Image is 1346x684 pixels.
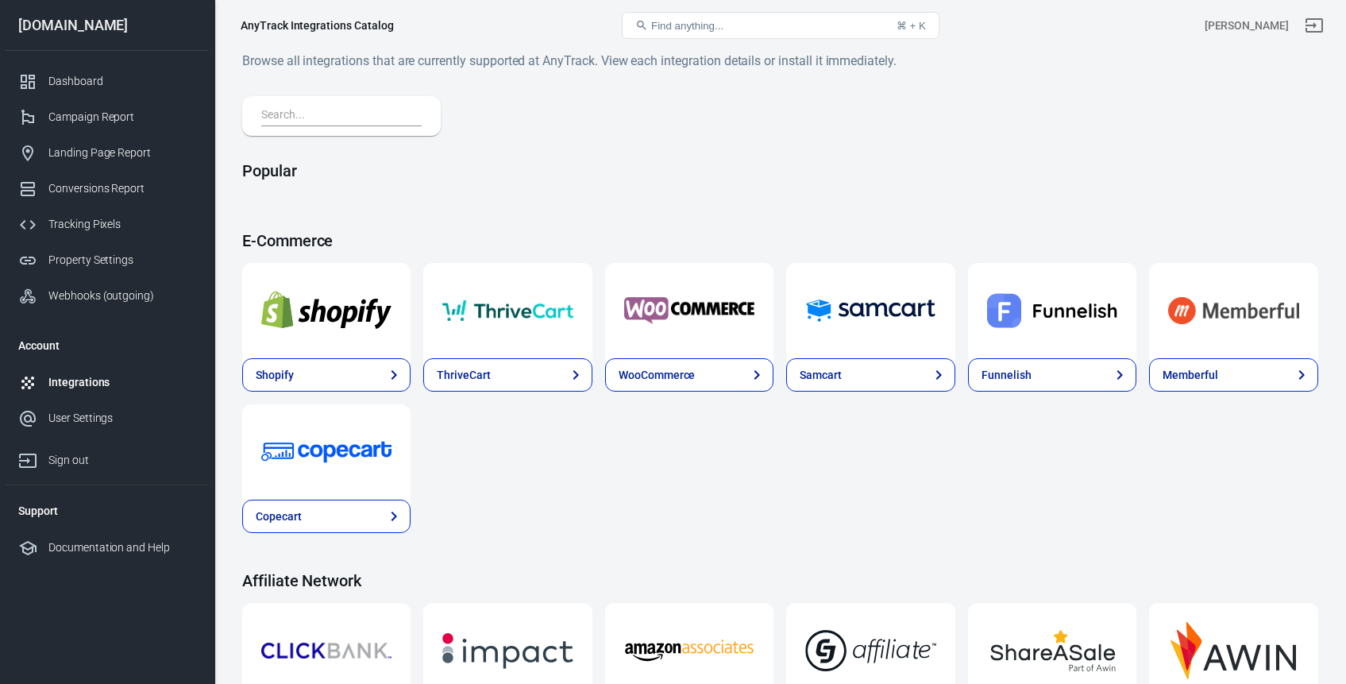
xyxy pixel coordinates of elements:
[6,242,209,278] a: Property Settings
[1168,622,1298,679] img: Awin
[261,622,391,679] img: ClickBank
[423,358,592,392] a: ThriveCart
[442,282,573,339] img: ThriveCart
[48,109,196,126] div: Campaign Report
[805,622,935,679] img: CJ
[805,282,935,339] img: Samcart
[651,20,723,32] span: Find anything...
[6,436,209,478] a: Sign out
[48,539,196,556] div: Documentation and Help
[1149,358,1317,392] a: Memberful
[261,282,391,339] img: Shopify
[6,18,209,33] div: [DOMAIN_NAME]
[48,216,196,233] div: Tracking Pixels
[256,367,294,384] div: Shopify
[6,207,209,242] a: Tracking Pixels
[619,367,695,384] div: WooCommerce
[624,282,754,339] img: WooCommerce
[1163,367,1218,384] div: Memberful
[786,263,955,358] a: Samcart
[1149,263,1317,358] a: Memberful
[624,622,754,679] img: Amazon Associates
[1168,282,1298,339] img: Memberful
[6,171,209,207] a: Conversions Report
[242,404,411,500] a: Copecart
[48,252,196,269] div: Property Settings
[261,106,415,126] input: Search...
[48,452,196,469] div: Sign out
[48,180,196,197] div: Conversions Report
[242,571,1318,590] h4: Affiliate Network
[6,327,209,365] li: Account
[987,622,1117,679] img: ShareASale
[48,288,196,304] div: Webhooks (outgoing)
[242,500,411,533] a: Copecart
[6,365,209,400] a: Integrations
[6,99,209,135] a: Campaign Report
[6,64,209,99] a: Dashboard
[242,263,411,358] a: Shopify
[987,282,1117,339] img: Funnelish
[982,367,1032,384] div: Funnelish
[1205,17,1289,34] div: Account id: uKLIv9bG
[605,358,773,392] a: WooCommerce
[242,231,1318,250] h4: E-Commerce
[6,492,209,530] li: Support
[800,367,842,384] div: Samcart
[786,358,955,392] a: Samcart
[261,423,391,481] img: Copecart
[605,263,773,358] a: WooCommerce
[968,263,1136,358] a: Funnelish
[437,367,491,384] div: ThriveCart
[48,73,196,90] div: Dashboard
[256,508,302,525] div: Copecart
[48,145,196,161] div: Landing Page Report
[242,51,1318,71] h6: Browse all integrations that are currently supported at AnyTrack. View each integration details o...
[48,410,196,427] div: User Settings
[897,20,926,32] div: ⌘ + K
[242,161,1318,180] h4: Popular
[6,400,209,436] a: User Settings
[48,374,196,391] div: Integrations
[6,278,209,314] a: Webhooks (outgoing)
[423,263,592,358] a: ThriveCart
[242,358,411,392] a: Shopify
[622,12,939,39] button: Find anything...⌘ + K
[6,135,209,171] a: Landing Page Report
[1295,6,1333,44] a: Sign out
[968,358,1136,392] a: Funnelish
[442,622,573,679] img: Impact
[241,17,394,33] div: AnyTrack Integrations Catalog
